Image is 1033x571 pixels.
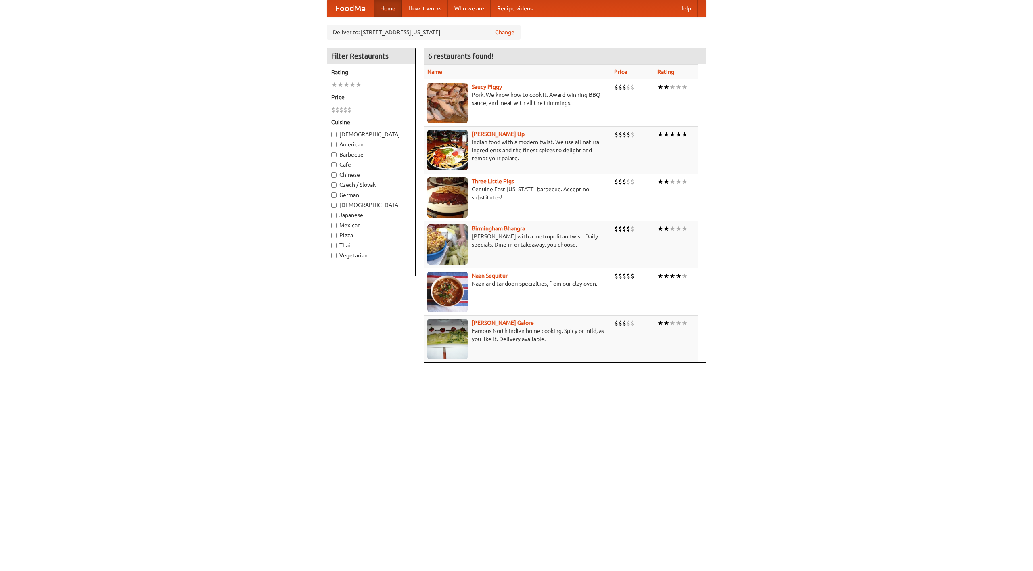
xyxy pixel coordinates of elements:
[669,272,675,280] li: ★
[669,130,675,139] li: ★
[618,83,622,92] li: $
[622,83,626,92] li: $
[682,224,688,233] li: ★
[331,211,411,219] label: Japanese
[626,272,630,280] li: $
[614,272,618,280] li: $
[472,225,525,232] a: Birmingham Bhangra
[337,80,343,89] li: ★
[657,69,674,75] a: Rating
[657,83,663,92] li: ★
[374,0,402,17] a: Home
[614,319,618,328] li: $
[657,319,663,328] li: ★
[331,233,337,238] input: Pizza
[331,192,337,198] input: German
[614,69,627,75] a: Price
[630,83,634,92] li: $
[472,178,514,184] b: Three Little Pigs
[347,105,351,114] li: $
[472,320,534,326] a: [PERSON_NAME] Galore
[495,28,514,36] a: Change
[626,83,630,92] li: $
[427,138,608,162] p: Indian food with a modern twist. We use all-natural ingredients and the finest spices to delight ...
[331,105,335,114] li: $
[675,83,682,92] li: ★
[427,177,468,218] img: littlepigs.jpg
[622,130,626,139] li: $
[663,272,669,280] li: ★
[427,130,468,170] img: curryup.jpg
[427,83,468,123] img: saucy.jpg
[331,231,411,239] label: Pizza
[427,185,608,201] p: Genuine East [US_STATE] barbecue. Accept no substitutes!
[472,131,525,137] a: [PERSON_NAME] Up
[630,272,634,280] li: $
[682,177,688,186] li: ★
[630,130,634,139] li: $
[331,253,337,258] input: Vegetarian
[448,0,491,17] a: Who we are
[331,130,411,138] label: [DEMOGRAPHIC_DATA]
[663,224,669,233] li: ★
[614,83,618,92] li: $
[675,319,682,328] li: ★
[622,319,626,328] li: $
[331,161,411,169] label: Cafe
[618,272,622,280] li: $
[335,105,339,114] li: $
[331,221,411,229] label: Mexican
[669,177,675,186] li: ★
[331,151,411,159] label: Barbecue
[472,272,508,279] a: Naan Sequitur
[331,181,411,189] label: Czech / Slovak
[331,241,411,249] label: Thai
[331,182,337,188] input: Czech / Slovak
[630,177,634,186] li: $
[626,177,630,186] li: $
[427,280,608,288] p: Naan and tandoori specialties, from our clay oven.
[657,224,663,233] li: ★
[427,69,442,75] a: Name
[331,172,337,178] input: Chinese
[622,177,626,186] li: $
[682,83,688,92] li: ★
[663,130,669,139] li: ★
[427,272,468,312] img: naansequitur.jpg
[427,232,608,249] p: [PERSON_NAME] with a metropolitan twist. Daily specials. Dine-in or takeaway, you choose.
[327,48,415,64] h4: Filter Restaurants
[675,272,682,280] li: ★
[327,25,521,40] div: Deliver to: [STREET_ADDRESS][US_STATE]
[657,130,663,139] li: ★
[331,171,411,179] label: Chinese
[682,319,688,328] li: ★
[331,142,337,147] input: American
[663,83,669,92] li: ★
[675,177,682,186] li: ★
[657,272,663,280] li: ★
[331,191,411,199] label: German
[331,132,337,137] input: [DEMOGRAPHIC_DATA]
[343,80,349,89] li: ★
[673,0,698,17] a: Help
[427,91,608,107] p: Pork. We know how to cook it. Award-winning BBQ sauce, and meat with all the trimmings.
[626,319,630,328] li: $
[622,224,626,233] li: $
[331,203,337,208] input: [DEMOGRAPHIC_DATA]
[331,162,337,167] input: Cafe
[618,130,622,139] li: $
[657,177,663,186] li: ★
[491,0,539,17] a: Recipe videos
[331,243,337,248] input: Thai
[622,272,626,280] li: $
[614,224,618,233] li: $
[402,0,448,17] a: How it works
[626,224,630,233] li: $
[663,319,669,328] li: ★
[472,84,502,90] a: Saucy Piggy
